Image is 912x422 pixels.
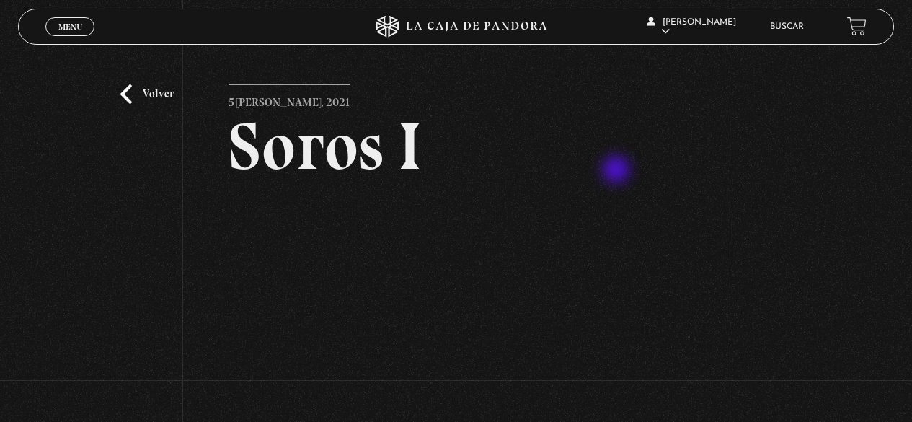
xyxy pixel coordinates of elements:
span: Cerrar [53,34,87,44]
p: 5 [PERSON_NAME], 2021 [229,84,350,113]
span: [PERSON_NAME] [647,18,736,36]
a: View your shopping cart [847,17,867,36]
span: Menu [58,22,82,31]
h2: Soros I [229,113,683,180]
a: Buscar [770,22,804,31]
a: Volver [120,84,174,104]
